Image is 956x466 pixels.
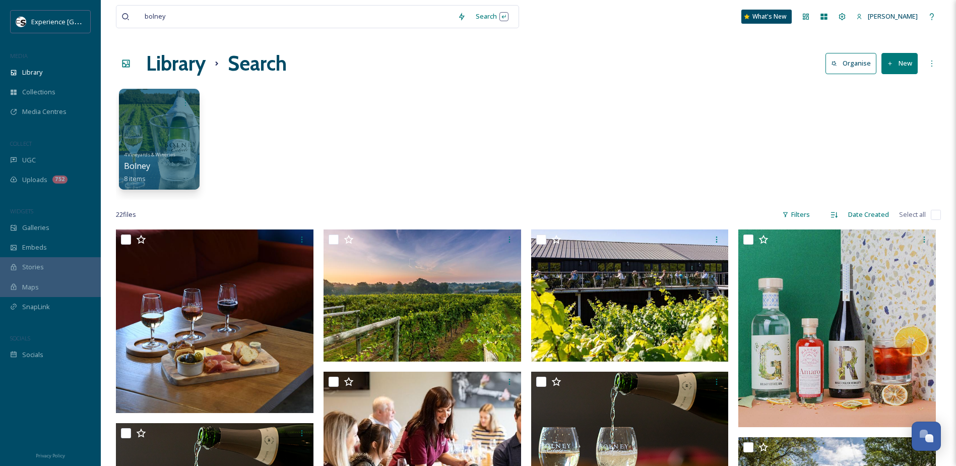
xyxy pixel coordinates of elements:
[22,107,67,116] span: Media Centres
[22,155,36,165] span: UGC
[868,12,918,21] span: [PERSON_NAME]
[124,174,146,183] span: 8 items
[851,7,923,26] a: [PERSON_NAME]
[16,17,26,27] img: WSCC%20ES%20Socials%20Icon%20-%20Secondary%20-%20Black.jpg
[116,210,136,219] span: 22 file s
[843,205,894,224] div: Date Created
[22,175,47,185] span: Uploads
[912,422,941,451] button: Open Chat
[324,229,521,362] img: 2018 [Chris Orange ] Bolney Vineyard Summer (1).jpg
[22,350,43,360] span: Socials
[140,9,170,24] span: bolney
[825,53,876,74] button: Organise
[881,53,918,74] button: New
[36,449,65,461] a: Privacy Policy
[22,262,44,272] span: Stories
[146,48,206,79] a: Library
[741,10,792,24] a: What's New
[116,229,313,413] img: ext_1738163003.780432_hannah.hayward@bolneywineestate.com-DSC_6104.jpg
[738,229,936,427] img: Negroni-Cocktail-Kit-700x700px.jpg
[10,140,32,147] span: COLLECT
[471,7,514,26] div: Search
[22,87,55,97] span: Collections
[825,53,881,74] a: Organise
[777,205,815,224] div: Filters
[52,176,68,184] div: 752
[10,334,30,342] span: SOCIALS
[36,452,65,459] span: Privacy Policy
[124,160,150,171] span: Bolney
[22,243,47,252] span: Embeds
[10,52,28,60] span: MEDIA
[124,151,175,158] span: 4 Vineyards & Wineries
[124,149,175,183] a: 4 Vineyards & WineriesBolney8 items
[899,210,926,219] span: Select all
[10,207,33,215] span: WIDGETS
[228,48,287,79] h1: Search
[22,282,39,292] span: Maps
[22,302,50,312] span: SnapLink
[31,17,131,26] span: Experience [GEOGRAPHIC_DATA]
[531,229,729,362] img: bolney-wine-estate-restuarant-1024x683.jpg
[22,223,49,232] span: Galleries
[22,68,42,77] span: Library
